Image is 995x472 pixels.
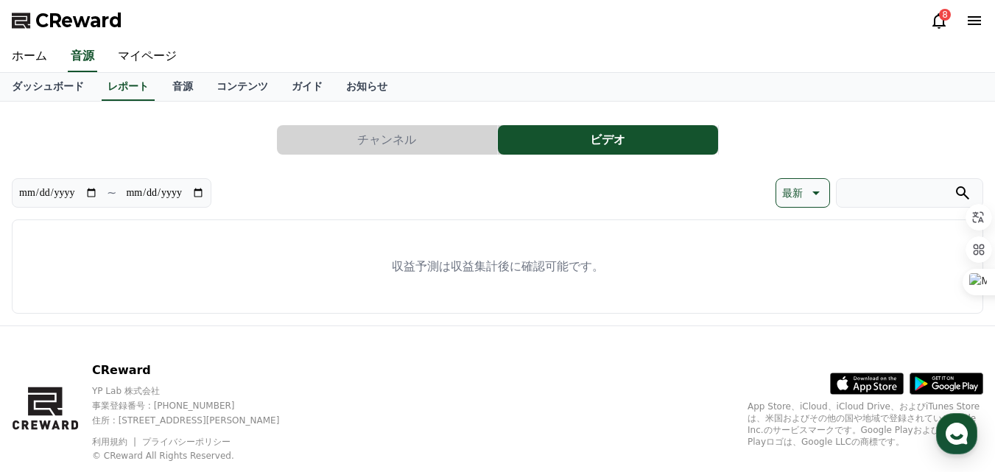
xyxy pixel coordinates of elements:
[782,183,803,203] p: 最新
[107,184,116,202] p: ~
[106,41,189,72] a: マイページ
[277,125,498,155] a: チャンネル
[68,41,97,72] a: 音源
[277,125,497,155] button: チャンネル
[498,125,719,155] a: ビデオ
[190,350,283,387] a: Settings
[4,350,97,387] a: Home
[122,373,166,384] span: Messages
[776,178,830,208] button: 最新
[142,437,231,447] a: プライバシーポリシー
[92,437,138,447] a: 利用規約
[161,73,205,101] a: 音源
[498,125,718,155] button: ビデオ
[334,73,399,101] a: お知らせ
[205,73,280,101] a: コンテンツ
[92,362,305,379] p: CReward
[92,415,305,426] p: 住所 : [STREET_ADDRESS][PERSON_NAME]
[930,12,948,29] a: 8
[748,401,983,448] p: App Store、iCloud、iCloud Drive、およびiTunes Storeは、米国およびその他の国や地域で登録されているApple Inc.のサービスマークです。Google P...
[35,9,122,32] span: CReward
[280,73,334,101] a: ガイド
[218,372,254,384] span: Settings
[97,350,190,387] a: Messages
[102,73,155,101] a: レポート
[92,400,305,412] p: 事業登録番号 : [PHONE_NUMBER]
[392,258,604,275] p: 収益予測は収益集計後に確認可能です。
[12,9,122,32] a: CReward
[939,9,951,21] div: 8
[38,372,63,384] span: Home
[92,385,305,397] p: YP Lab 株式会社
[92,450,305,462] p: © CReward All Rights Reserved.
